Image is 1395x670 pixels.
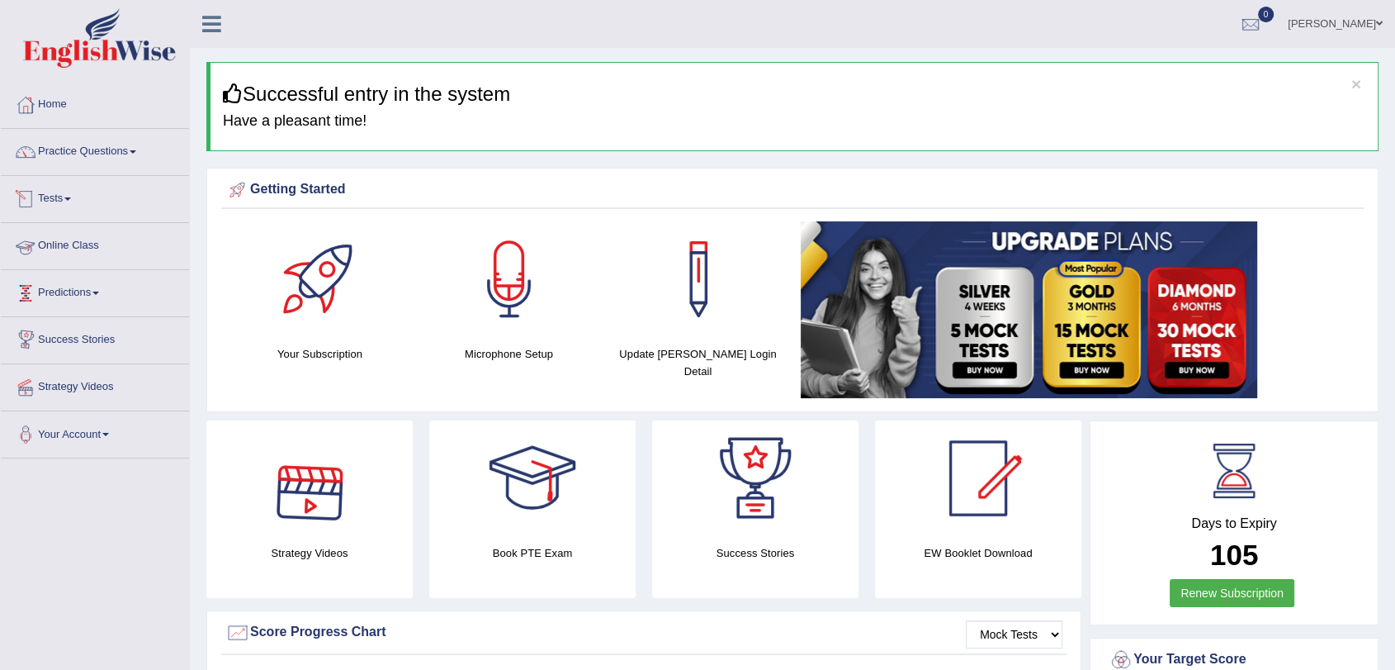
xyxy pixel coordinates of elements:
a: Renew Subscription [1170,579,1294,607]
a: Predictions [1,270,189,311]
h4: Book PTE Exam [429,544,636,562]
a: Tests [1,176,189,217]
a: Practice Questions [1,129,189,170]
h4: Success Stories [652,544,858,562]
h4: Your Subscription [234,345,406,363]
h4: Have a pleasant time! [223,113,1365,130]
div: Getting Started [225,178,1360,202]
a: Home [1,82,189,123]
img: small5.jpg [801,221,1257,398]
h4: Strategy Videos [206,544,413,562]
button: × [1351,75,1361,93]
a: Your Account [1,411,189,453]
h4: EW Booklet Download [875,544,1081,562]
b: 105 [1210,539,1258,571]
div: Score Progress Chart [225,620,1062,645]
a: Success Stories [1,317,189,359]
h4: Microphone Setup [423,345,595,363]
h4: Days to Expiry [1109,516,1360,531]
a: Strategy Videos [1,364,189,406]
a: Online Class [1,223,189,264]
h3: Successful entry in the system [223,83,1365,105]
h4: Update [PERSON_NAME] Login Detail [612,345,784,380]
span: 0 [1258,7,1274,22]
